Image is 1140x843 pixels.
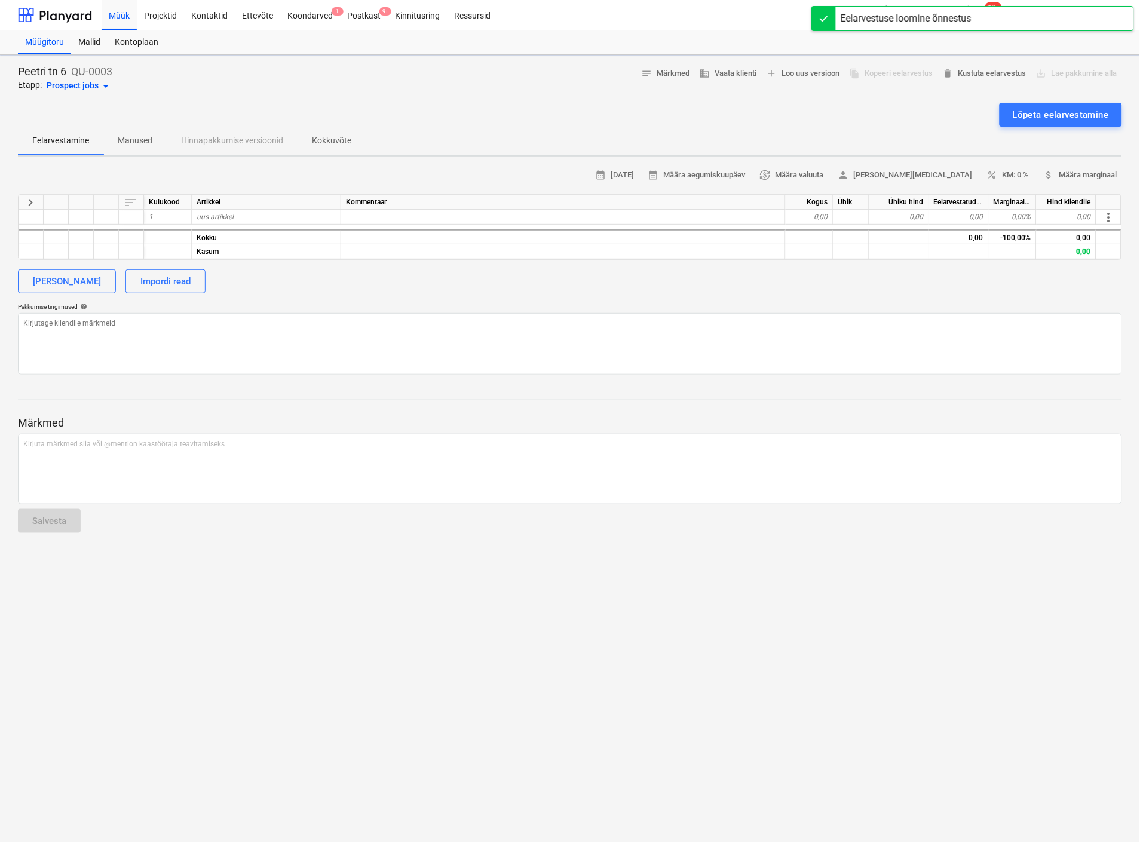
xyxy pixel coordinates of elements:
[982,166,1034,185] button: KM: 0 %
[18,30,71,54] a: Müügitoru
[869,210,929,225] div: 0,00
[341,195,786,210] div: Kommentaar
[989,195,1037,210] div: Marginaal, %
[47,79,113,93] div: Prospect jobs
[929,210,989,225] div: 0,00
[595,168,634,182] span: [DATE]
[755,166,829,185] button: Määra valuuta
[590,166,639,185] button: [DATE]
[379,7,391,16] span: 9+
[1102,210,1116,225] span: Rohkem toiminguid
[760,170,771,180] span: currency_exchange
[99,79,113,93] span: arrow_drop_down
[762,65,845,83] button: Loo uus versioon
[1080,786,1140,843] div: Vestlusvidin
[700,68,710,79] span: business
[833,166,977,185] button: [PERSON_NAME][MEDICAL_DATA]
[192,229,341,244] div: Kokku
[18,65,66,79] p: Peetri tn 6
[18,79,42,93] p: Etapp:
[33,274,101,289] div: [PERSON_NAME]
[943,67,1026,81] span: Kustuta eelarvestus
[869,195,929,210] div: Ühiku hind
[1037,210,1096,225] div: 0,00
[32,134,89,147] p: Eelarvestamine
[18,269,116,293] button: [PERSON_NAME]
[149,213,153,221] span: 1
[989,229,1037,244] div: -100,00%
[71,65,112,79] p: QU-0003
[1039,166,1122,185] button: Määra marginaal
[695,65,762,83] button: Vaata klienti
[700,67,757,81] span: Vaata klienti
[18,303,1122,311] div: Pakkumise tingimused
[767,67,840,81] span: Loo uus versioon
[1037,229,1096,244] div: 0,00
[1037,244,1096,259] div: 0,00
[642,67,690,81] span: Märkmed
[71,30,108,54] a: Mallid
[118,134,152,147] p: Manused
[786,210,833,225] div: 0,00
[987,170,998,180] span: percent
[786,195,833,210] div: Kogus
[760,168,824,182] span: Määra valuuta
[929,229,989,244] div: 0,00
[144,195,192,210] div: Kulukood
[1013,107,1109,122] div: Lõpeta eelarvestamine
[78,303,87,310] span: help
[192,244,341,259] div: Kasum
[648,170,659,180] span: calendar_month
[841,11,972,26] div: Eelarvestuse loomine õnnestus
[989,210,1037,225] div: 0,00%
[767,68,777,79] span: add
[929,195,989,210] div: Eelarvestatud maksumus
[192,195,341,210] div: Artikkel
[18,416,1122,430] p: Märkmed
[1080,786,1140,843] iframe: Chat Widget
[643,166,750,185] button: Määra aegumiskuupäev
[1037,195,1096,210] div: Hind kliendile
[312,134,351,147] p: Kokkuvõte
[642,68,652,79] span: notes
[108,30,166,54] a: Kontoplaan
[987,168,1029,182] span: KM: 0 %
[838,168,973,182] span: [PERSON_NAME][MEDICAL_DATA]
[637,65,695,83] button: Märkmed
[197,213,234,221] span: uus artikkel
[833,195,869,210] div: Ühik
[938,65,1031,83] button: Kustuta eelarvestus
[125,269,206,293] button: Impordi read
[595,170,606,180] span: calendar_month
[648,168,746,182] span: Määra aegumiskuupäev
[1044,168,1117,182] span: Määra marginaal
[23,195,38,210] span: Laienda kõiki kategooriaid
[838,170,849,180] span: person
[1044,170,1055,180] span: attach_money
[943,68,954,79] span: delete
[332,7,344,16] span: 1
[140,274,191,289] div: Impordi read
[1000,103,1122,127] button: Lõpeta eelarvestamine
